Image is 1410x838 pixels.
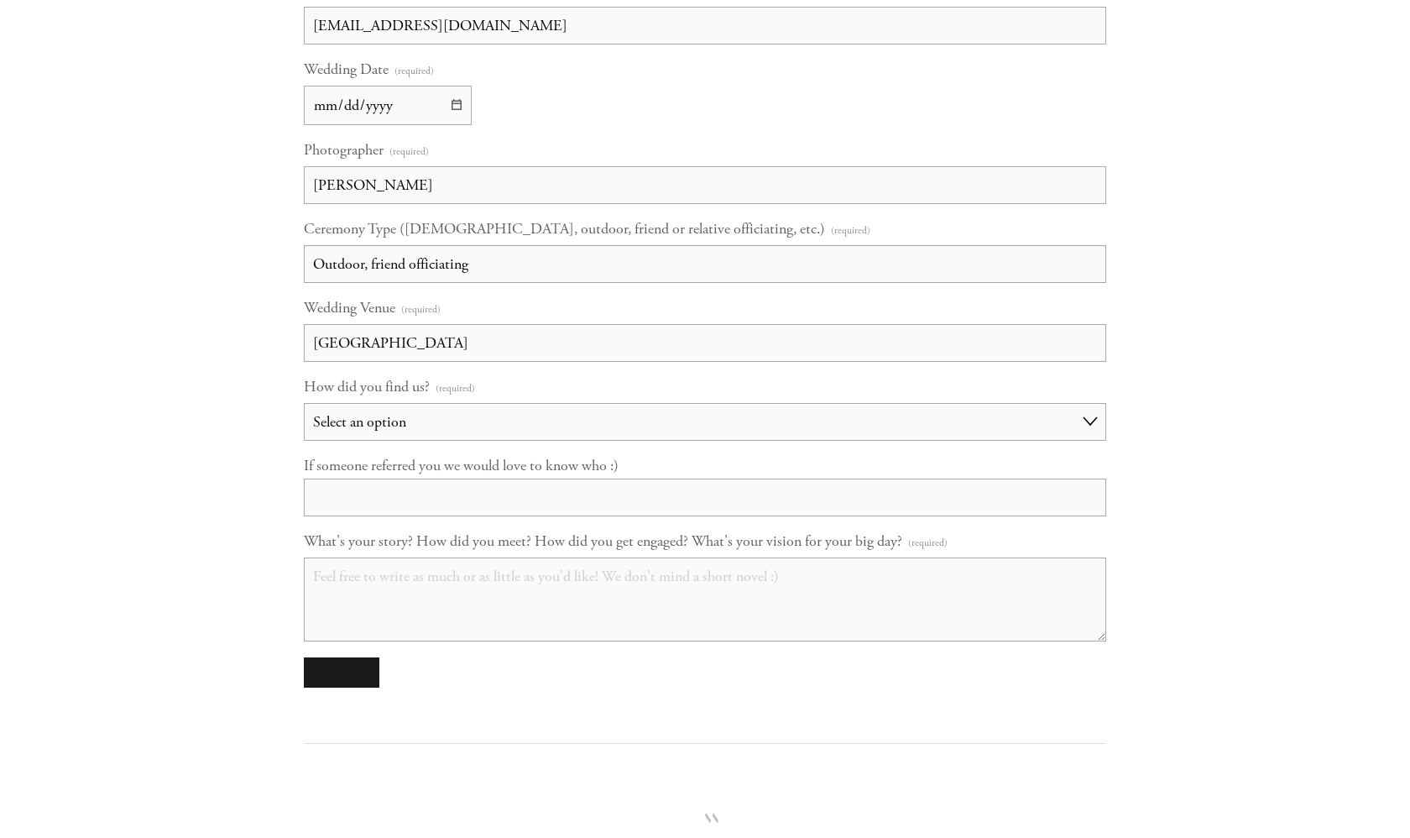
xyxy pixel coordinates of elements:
[304,403,1106,441] select: How did you find us?
[304,532,902,551] span: What's your story? How did you meet? How did you get engaged? What's your vision for your big day?
[436,377,475,400] span: (required)
[304,456,619,475] span: If someone referred you we would love to know who :)
[394,60,434,82] span: (required)
[304,60,389,79] span: Wedding Date
[908,532,948,554] span: (required)
[304,377,430,396] span: How did you find us?
[389,140,429,163] span: (required)
[304,298,395,317] span: Wedding Venue
[401,298,441,321] span: (required)
[831,219,870,242] span: (required)
[304,140,384,160] span: Photographer
[304,219,825,238] span: Ceremony Type ([DEMOGRAPHIC_DATA], outdoor, friend or relative officiating, etc.)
